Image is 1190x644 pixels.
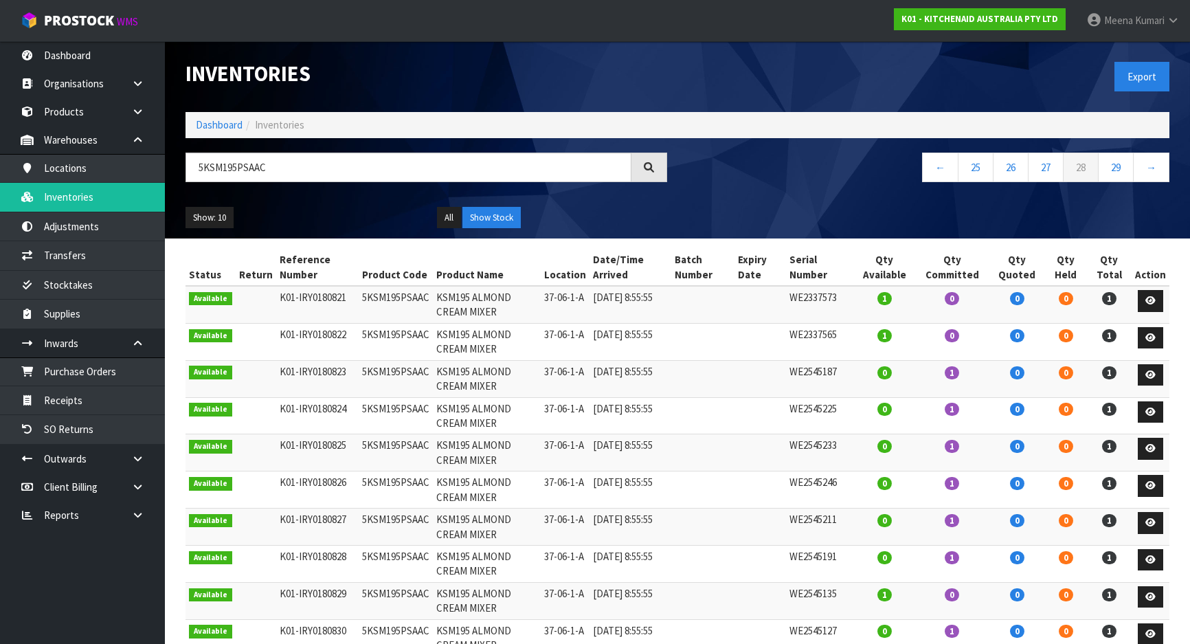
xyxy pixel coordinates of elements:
[1132,249,1169,286] th: Action
[359,509,433,546] td: 5KSM195PSAAC
[901,13,1058,25] strong: K01 - KITCHENAID AUSTRALIA PTY LTD
[189,440,232,454] span: Available
[945,329,959,342] span: 0
[877,403,892,416] span: 0
[1098,153,1134,182] a: 29
[1102,625,1116,638] span: 1
[541,545,590,582] td: 37-06-1-A
[189,477,232,491] span: Available
[1102,440,1116,453] span: 1
[734,249,786,286] th: Expiry Date
[462,207,521,229] button: Show Stock
[1102,588,1116,601] span: 1
[786,509,853,546] td: WE2545211
[590,323,671,360] td: [DATE] 8:55:55
[853,249,915,286] th: Qty Available
[590,471,671,509] td: [DATE] 8:55:55
[276,545,359,582] td: K01-IRY0180828
[433,582,541,619] td: KSM195 ALMOND CREAM MIXER
[877,588,892,601] span: 1
[276,582,359,619] td: K01-IRY0180829
[590,286,671,323] td: [DATE] 8:55:55
[189,366,232,379] span: Available
[1045,249,1086,286] th: Qty Held
[21,12,38,29] img: cube-alt.png
[117,15,138,28] small: WMS
[1102,477,1116,490] span: 1
[437,207,461,229] button: All
[590,509,671,546] td: [DATE] 8:55:55
[1059,440,1073,453] span: 0
[1133,153,1169,182] a: →
[1010,477,1024,490] span: 0
[945,366,959,379] span: 1
[877,329,892,342] span: 1
[989,249,1045,286] th: Qty Quoted
[1059,329,1073,342] span: 0
[541,582,590,619] td: 37-06-1-A
[945,477,959,490] span: 1
[1010,551,1024,564] span: 0
[590,545,671,582] td: [DATE] 8:55:55
[359,582,433,619] td: 5KSM195PSAAC
[1102,403,1116,416] span: 1
[1028,153,1064,182] a: 27
[189,403,232,417] span: Available
[1059,588,1073,601] span: 0
[186,207,234,229] button: Show: 10
[196,118,243,131] a: Dashboard
[1087,249,1132,286] th: Qty Total
[1010,366,1024,379] span: 0
[189,551,232,565] span: Available
[688,153,1169,186] nav: Page navigation
[433,323,541,360] td: KSM195 ALMOND CREAM MIXER
[916,249,989,286] th: Qty Committed
[786,545,853,582] td: WE2545191
[541,434,590,471] td: 37-06-1-A
[1059,625,1073,638] span: 0
[877,440,892,453] span: 0
[541,323,590,360] td: 37-06-1-A
[276,397,359,434] td: K01-IRY0180824
[433,509,541,546] td: KSM195 ALMOND CREAM MIXER
[1010,514,1024,527] span: 0
[786,471,853,509] td: WE2545246
[1059,477,1073,490] span: 0
[359,323,433,360] td: 5KSM195PSAAC
[1063,153,1099,182] a: 28
[359,434,433,471] td: 5KSM195PSAAC
[1104,14,1133,27] span: Meena
[433,434,541,471] td: KSM195 ALMOND CREAM MIXER
[541,249,590,286] th: Location
[359,249,433,286] th: Product Code
[359,397,433,434] td: 5KSM195PSAAC
[590,434,671,471] td: [DATE] 8:55:55
[590,397,671,434] td: [DATE] 8:55:55
[541,286,590,323] td: 37-06-1-A
[671,249,734,286] th: Batch Number
[1102,514,1116,527] span: 1
[276,286,359,323] td: K01-IRY0180821
[189,329,232,343] span: Available
[186,249,236,286] th: Status
[590,249,671,286] th: Date/Time Arrived
[786,360,853,397] td: WE2545187
[786,249,853,286] th: Serial Number
[1010,625,1024,638] span: 0
[1010,292,1024,305] span: 0
[945,625,959,638] span: 1
[236,249,276,286] th: Return
[590,360,671,397] td: [DATE] 8:55:55
[877,514,892,527] span: 0
[945,440,959,453] span: 1
[786,434,853,471] td: WE2545233
[276,509,359,546] td: K01-IRY0180827
[877,366,892,379] span: 0
[276,434,359,471] td: K01-IRY0180825
[433,471,541,509] td: KSM195 ALMOND CREAM MIXER
[541,360,590,397] td: 37-06-1-A
[922,153,958,182] a: ←
[189,625,232,639] span: Available
[359,360,433,397] td: 5KSM195PSAAC
[590,582,671,619] td: [DATE] 8:55:55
